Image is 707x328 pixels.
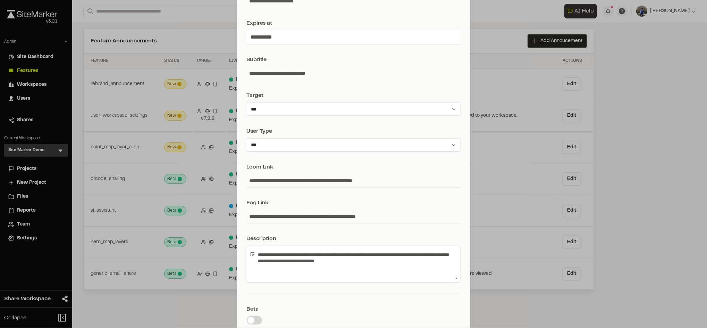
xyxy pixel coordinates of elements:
[247,199,461,207] div: Faq Link
[247,235,461,243] div: Description
[247,91,461,100] div: Target
[247,305,461,313] div: Beta
[247,127,461,136] div: User Type
[247,19,461,27] div: Expires at
[247,163,461,171] div: Loom Link
[247,56,461,64] div: Subtitle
